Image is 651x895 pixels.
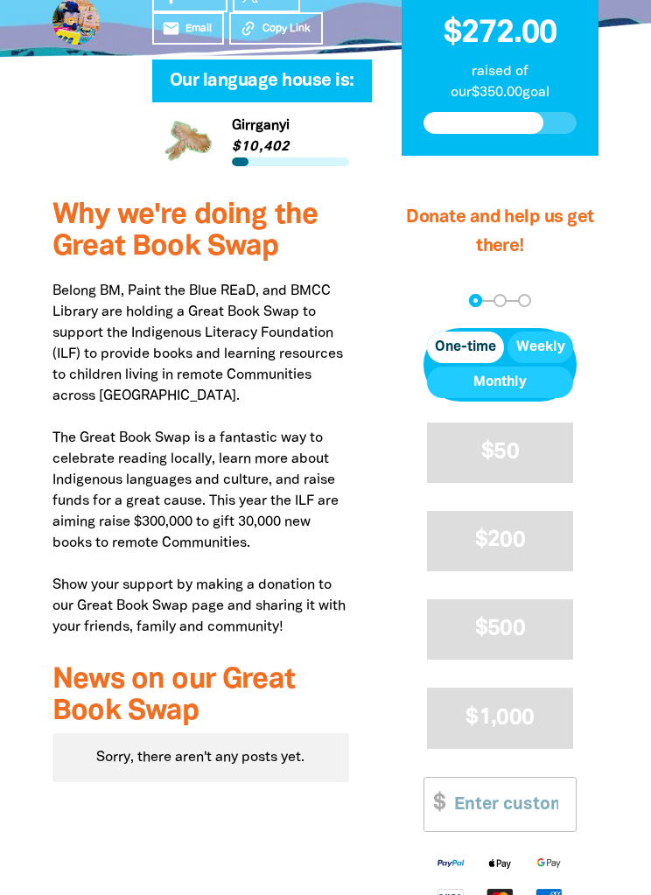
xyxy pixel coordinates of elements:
[427,599,573,660] button: $500
[427,332,505,363] button: One-time
[427,367,573,398] button: Monthly
[516,337,565,358] span: Weekly
[481,442,519,462] span: $50
[52,664,349,728] h3: News on our Great Book Swap
[52,733,349,782] div: Paginated content
[427,423,573,483] button: $50
[423,328,577,402] div: Donation frequency
[162,19,180,38] i: email
[426,853,475,873] img: Paypal logo
[52,281,349,638] p: Belong BM, Paint the Blue REaD, and BMCC Library are holding a Great Book Swap to support the Ind...
[518,294,531,307] button: Navigate to step 3 of 3 to enter your payment details
[152,12,224,45] a: emailEmail
[493,294,507,307] button: Navigate to step 2 of 3 to enter your details
[262,21,311,37] span: Copy Link
[185,21,212,37] span: Email
[524,853,573,873] img: Google Pay logo
[442,778,576,831] input: Enter custom amount
[475,853,524,873] img: Apple Pay logo
[469,294,482,307] button: Navigate to step 1 of 3 to enter your donation amount
[52,202,318,260] span: Why we're doing the Great Book Swap
[424,778,445,831] span: $
[229,12,323,45] button: Copy Link
[427,511,573,571] button: $200
[152,83,349,94] h6: My Team
[406,209,594,255] span: Donate and help us get there!
[423,61,577,103] p: raised of our $350.00 goal
[444,19,557,48] span: $272.00
[473,372,527,393] span: Monthly
[475,619,525,639] span: $500
[427,688,573,748] button: $1,000
[507,332,573,363] button: Weekly
[170,73,354,102] span: Our language house is:
[475,530,525,550] span: $200
[52,733,349,782] div: Sorry, there aren't any posts yet.
[465,708,534,728] span: $1,000
[435,337,496,358] span: One-time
